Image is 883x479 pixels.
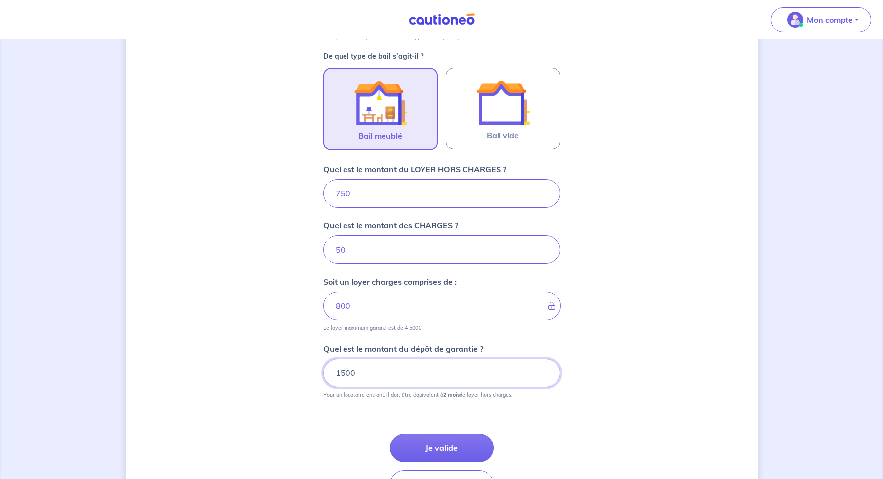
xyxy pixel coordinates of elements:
p: De quel type de bail s’agit-il ? [323,53,560,60]
img: illu_empty_lease.svg [476,76,530,129]
img: illu_account_valid_menu.svg [787,12,803,28]
p: Quel est le montant du dépôt de garantie ? [323,343,483,355]
p: Quel est le montant des CHARGES ? [323,220,458,231]
input: 750€ [323,359,560,387]
p: Mon compte [807,14,853,26]
span: Bail meublé [358,130,402,142]
p: Pour un locataire entrant, il doit être équivalent à de loyer hors charges. [323,391,512,398]
input: 750€ [323,179,560,208]
strong: 2 mois [443,391,460,398]
img: Cautioneo [405,13,479,26]
p: Le loyer maximum garanti est de 4 500€ [323,324,421,331]
input: - € [323,292,561,320]
p: Quel est le montant du LOYER HORS CHARGES ? [323,163,506,175]
img: illu_furnished_lease.svg [354,76,407,130]
button: Je valide [390,434,494,462]
p: Soit un loyer charges comprises de : [323,276,457,288]
span: Bail vide [487,129,519,141]
input: 80 € [323,235,560,264]
button: illu_account_valid_menu.svgMon compte [771,7,871,32]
